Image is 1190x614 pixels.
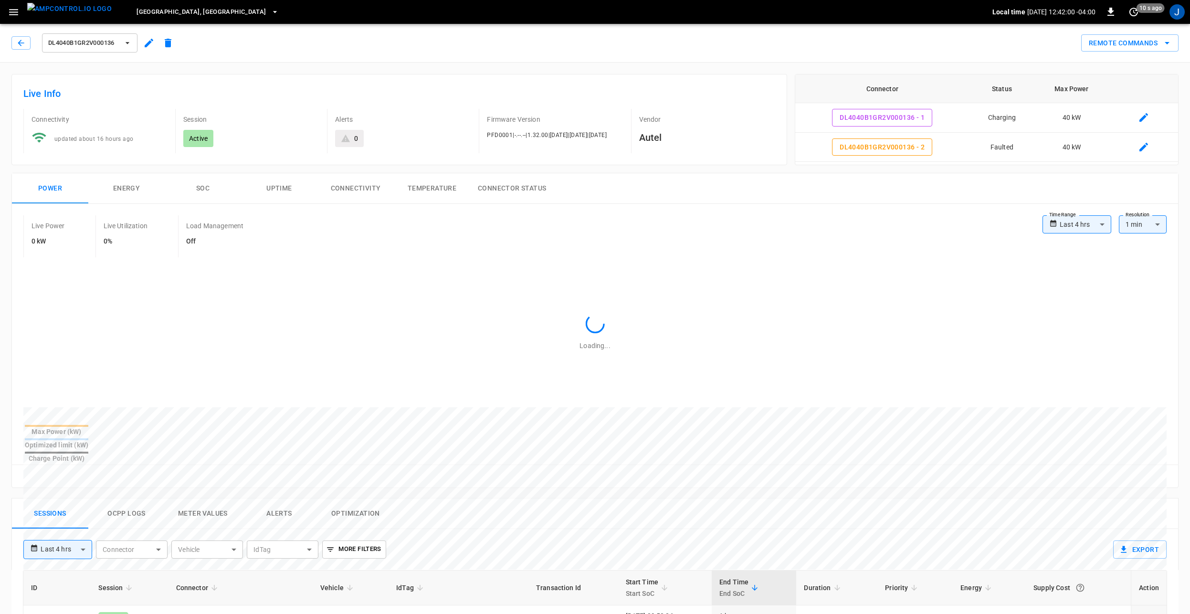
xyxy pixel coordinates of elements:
[1027,7,1095,17] p: [DATE] 12:42:00 -04:00
[1131,571,1167,605] th: Action
[165,173,241,204] button: SOC
[1169,4,1185,20] div: profile-icon
[88,173,165,204] button: Energy
[969,103,1034,133] td: Charging
[104,236,147,247] h6: 0%
[354,134,358,143] div: 0
[317,498,394,529] button: Optimization
[719,576,761,599] span: End TimeEnd SoC
[719,576,748,599] div: End Time
[12,498,88,529] button: Sessions
[137,7,266,18] span: [GEOGRAPHIC_DATA], [GEOGRAPHIC_DATA]
[1033,579,1123,596] div: Supply Cost
[133,3,282,21] button: [GEOGRAPHIC_DATA], [GEOGRAPHIC_DATA]
[32,115,168,124] p: Connectivity
[626,588,659,599] p: Start SoC
[969,133,1034,162] td: Faulted
[960,582,994,593] span: Energy
[317,173,394,204] button: Connectivity
[176,582,221,593] span: Connector
[487,132,607,138] span: PFD0001|-.--.--|1.32.00|[DATE]|[DATE]|[DATE]
[626,576,671,599] span: Start TimeStart SoC
[1049,211,1076,219] label: Time Range
[241,498,317,529] button: Alerts
[470,173,554,204] button: Connector Status
[1126,211,1149,219] label: Resolution
[487,115,623,124] p: Firmware Version
[795,74,1178,162] table: connector table
[396,582,426,593] span: IdTag
[335,115,471,124] p: Alerts
[23,86,775,101] h6: Live Info
[183,115,319,124] p: Session
[98,582,135,593] span: Session
[719,588,748,599] p: End SoC
[241,173,317,204] button: Uptime
[1034,103,1109,133] td: 40 kW
[88,498,165,529] button: Ocpp logs
[626,576,659,599] div: Start Time
[322,540,386,559] button: More Filters
[54,136,133,142] span: updated about 16 hours ago
[27,3,112,15] img: ampcontrol.io logo
[1034,74,1109,103] th: Max Power
[528,571,618,605] th: Transaction Id
[48,38,119,49] span: DL4040B1GR2V000136
[42,33,137,53] button: DL4040B1GR2V000136
[189,134,208,143] p: Active
[639,130,775,145] h6: Autel
[165,498,241,529] button: Meter Values
[804,582,843,593] span: Duration
[832,109,932,127] button: DL4040B1GR2V000136 - 1
[320,582,356,593] span: Vehicle
[969,74,1034,103] th: Status
[32,221,65,231] p: Live Power
[41,540,92,559] div: Last 4 hrs
[12,173,88,204] button: Power
[32,236,65,247] h6: 0 kW
[992,7,1025,17] p: Local time
[394,173,470,204] button: Temperature
[1113,540,1167,559] button: Export
[1072,579,1089,596] button: The cost of your charging session based on your supply rates
[186,236,243,247] h6: Off
[795,74,969,103] th: Connector
[1119,215,1167,233] div: 1 min
[1081,34,1179,52] button: Remote Commands
[885,582,920,593] span: Priority
[639,115,775,124] p: Vendor
[579,342,610,349] span: Loading...
[1034,133,1109,162] td: 40 kW
[1081,34,1179,52] div: remote commands options
[104,221,147,231] p: Live Utilization
[832,138,932,156] button: DL4040B1GR2V000136 - 2
[186,221,243,231] p: Load Management
[23,571,91,605] th: ID
[1137,3,1165,13] span: 10 s ago
[1060,215,1111,233] div: Last 4 hrs
[1126,4,1141,20] button: set refresh interval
